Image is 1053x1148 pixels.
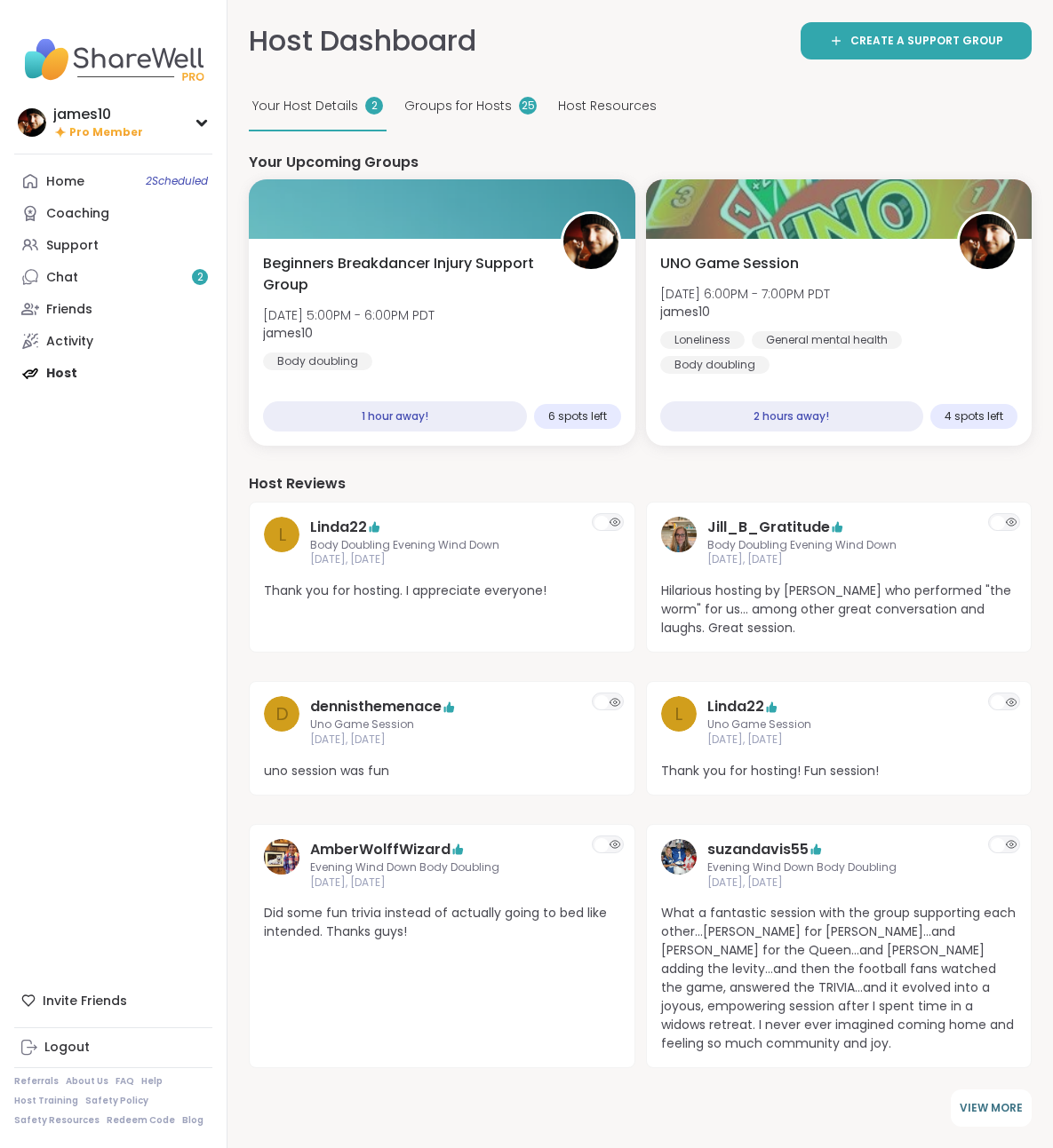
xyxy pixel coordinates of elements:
span: Your Host Details [252,97,358,115]
a: Host Training [14,1095,78,1107]
span: [DATE], [DATE] [310,875,574,891]
div: 25 [519,97,537,115]
span: 2 Scheduled [146,174,208,188]
span: Did some fun trivia instead of actually going to bed like intended. Thanks guys! [264,904,620,941]
span: Groups for Hosts [404,97,512,115]
span: UNO Game Session [660,253,799,274]
div: 1 hour away! [263,401,527,431]
div: Coaching [46,205,109,223]
div: Logout [44,1039,90,1057]
span: Body Doubling Evening Wind Down [707,538,971,553]
a: Support [14,229,212,261]
div: Chat [46,269,78,287]
span: [DATE], [DATE] [707,875,971,891]
span: Evening Wind Down Body Doubling [310,860,574,875]
span: [DATE], [DATE] [310,732,574,748]
img: ShareWell Nav Logo [14,28,212,91]
a: dennisthemenace [310,696,442,717]
a: Blog [182,1114,203,1127]
span: Body Doubling Evening Wind Down [310,538,574,553]
span: L [278,521,286,548]
a: suzandavis55 [661,839,697,891]
a: Create a support group [801,22,1032,59]
a: Coaching [14,197,212,229]
a: Home2Scheduled [14,165,212,197]
span: 4 spots left [945,409,1003,424]
img: Jill_B_Gratitude [661,517,697,552]
span: Uno Game Session [310,717,574,732]
a: About Us [66,1075,108,1088]
div: Activity [46,333,93,351]
span: d [275,701,289,727]
a: AmberWolffWizard [310,839,451,860]
span: [DATE], [DATE] [707,732,971,748]
span: [DATE], [DATE] [707,552,971,567]
a: Help [141,1075,163,1088]
a: Chat2 [14,261,212,293]
span: Hilarious hosting by [PERSON_NAME] who performed "the worm" for us... among other great conversat... [661,582,1017,637]
a: Logout [14,1032,212,1064]
a: Redeem Code [107,1114,175,1127]
h4: Host Reviews [249,474,1032,494]
img: james10 [18,108,46,137]
span: VIEW MORE [960,1100,1023,1115]
button: VIEW MORE [951,1089,1032,1127]
span: 6 spots left [548,409,607,424]
span: uno session was fun [264,762,620,780]
span: [DATE], [DATE] [310,552,574,567]
a: Friends [14,293,212,325]
a: d [264,696,299,748]
div: 2 hours away! [660,401,924,431]
span: 2 [197,270,203,285]
span: Evening Wind Down Body Doubling [707,860,971,875]
span: Thank you for hosting! Fun session! [661,762,1017,780]
a: L [661,696,697,748]
div: Invite Friends [14,985,212,1017]
div: General mental health [752,331,902,349]
div: Friends [46,301,92,319]
a: Jill_B_Gratitude [707,517,830,538]
img: AmberWolffWizard [264,839,299,875]
a: AmberWolffWizard [264,839,299,891]
div: james10 [53,105,143,124]
span: Uno Game Session [707,717,971,732]
span: L [674,701,682,727]
b: james10 [263,324,313,342]
span: Host Resources [558,97,657,115]
a: Linda22 [310,517,367,538]
h4: Your Upcoming Groups [249,153,1032,172]
span: Create a support group [850,33,1003,49]
a: L [264,517,299,568]
span: [DATE] 5:00PM - 6:00PM PDT [263,306,435,324]
a: suzandavis55 [707,839,809,860]
img: james10 [563,214,618,269]
a: Linda22 [707,696,764,717]
a: Safety Resources [14,1114,100,1127]
a: Safety Policy [85,1095,148,1107]
div: 2 [365,97,383,115]
img: suzandavis55 [661,839,697,875]
div: Home [46,173,84,191]
a: Jill_B_Gratitude [661,517,697,568]
span: [DATE] 6:00PM - 7:00PM PDT [660,285,830,303]
span: Pro Member [69,125,143,140]
h1: Host Dashboard [249,21,476,61]
span: Beginners Breakdancer Injury Support Group [263,253,541,296]
a: Referrals [14,1075,59,1088]
div: Loneliness [660,331,745,349]
span: What a fantastic session with the group supporting each other...[PERSON_NAME] for [PERSON_NAME]..... [661,904,1017,1053]
b: james10 [660,303,710,321]
a: Activity [14,325,212,357]
a: FAQ [116,1075,134,1088]
div: Body doubling [263,352,372,370]
img: james10 [960,214,1015,269]
div: Support [46,237,99,255]
span: Thank you for hosting. I appreciate everyone! [264,582,620,600]
iframe: Spotlight [195,208,209,222]
div: Body doubling [660,356,770,374]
